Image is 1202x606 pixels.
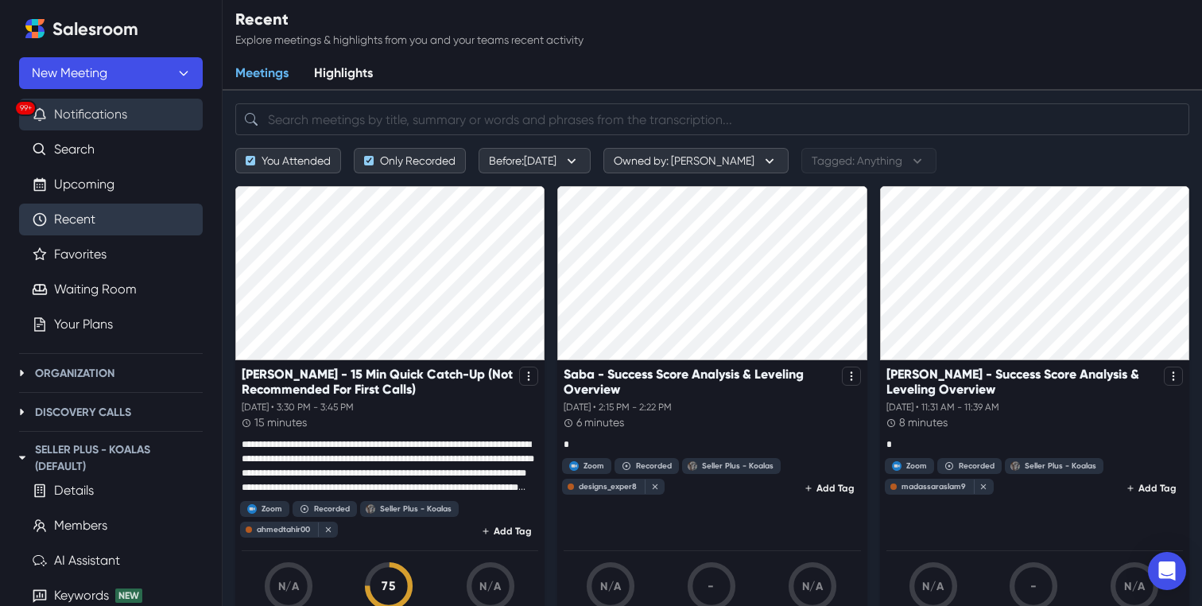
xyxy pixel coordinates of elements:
[579,482,637,491] div: designs_exper8
[54,551,120,570] a: AI Assistant
[13,402,32,421] button: Toggle Discovery Calls
[1010,461,1020,471] img: Seller Plus - Koalas
[899,414,948,431] p: 8 minutes
[54,516,107,535] a: Members
[801,148,936,173] button: Tagged: Anything
[1164,367,1183,386] button: Options
[799,479,861,498] button: Add Tag
[54,175,114,194] a: Upcoming
[242,367,513,397] p: [PERSON_NAME] - 15 Min Quick Catch-Up (Not Recommended For First Calls)
[1148,552,1186,590] div: Open Intercom Messenger
[13,449,32,468] button: Toggle Seller Plus - Koalas
[19,13,51,45] a: Home
[35,404,131,421] p: Discovery Calls
[842,367,861,386] button: Options
[479,580,501,593] span: N/A
[688,461,697,471] img: Seller Plus - Koalas
[603,148,789,173] button: Owned by: [PERSON_NAME]
[54,210,95,229] a: Recent
[1124,580,1146,593] span: N/A
[235,148,341,173] button: You Attended
[52,19,138,40] h2: Salesroom
[54,586,109,605] a: Keywords
[1121,479,1183,498] button: Add Tag
[19,99,203,130] button: 99+Notifications
[314,504,350,514] div: Recorded
[564,400,860,414] p: [DATE] • 2:15 PM - 2:22 PM
[901,482,966,491] div: madassaraslam9
[235,103,1189,135] input: Search meetings by title, summary or words and phrases from the transcription...
[242,400,538,414] p: [DATE] • 3:30 PM - 3:45 PM
[1030,579,1037,594] span: -
[54,315,113,334] a: Your Plans
[645,480,661,494] button: close
[906,461,927,471] div: Zoom
[254,414,307,431] p: 15 minutes
[54,140,95,159] a: Search
[366,504,375,514] img: Seller Plus - Koalas
[19,57,203,89] button: New Meeting
[886,400,1183,414] p: [DATE] • 11:31 AM - 11:39 AM
[600,580,622,593] span: N/A
[223,57,301,91] a: Meetings
[54,245,107,264] a: Favorites
[354,148,466,173] button: Only Recorded
[257,525,310,534] div: ahmedtahir00
[262,504,282,514] div: Zoom
[363,577,414,596] div: 75
[380,504,452,514] div: Seller Plus - Koalas
[974,480,990,494] button: close
[802,580,824,593] span: N/A
[564,367,835,397] p: Saba - Success Score Analysis & Leveling Overview
[35,441,203,475] p: Seller Plus - Koalas (Default)
[702,461,774,471] div: Seller Plus - Koalas
[301,57,386,91] a: Highlights
[519,367,538,386] button: Options
[636,461,672,471] div: Recorded
[584,461,604,471] div: Zoom
[35,365,114,382] p: Organization
[54,280,137,299] a: Waiting Room
[708,579,715,594] span: -
[922,580,944,593] span: N/A
[278,580,300,593] span: N/A
[235,10,584,29] h2: Recent
[476,522,538,541] button: Add Tag
[479,148,591,173] button: Before:[DATE]
[235,32,584,49] p: Explore meetings & highlights from you and your teams recent activity
[1025,461,1096,471] div: Seller Plus - Koalas
[959,461,995,471] div: Recorded
[318,522,334,537] button: close
[886,367,1157,397] p: [PERSON_NAME] - Success Score Analysis & Leveling Overview
[54,481,94,500] a: Details
[576,414,624,431] p: 6 minutes
[13,363,32,383] button: Toggle Organization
